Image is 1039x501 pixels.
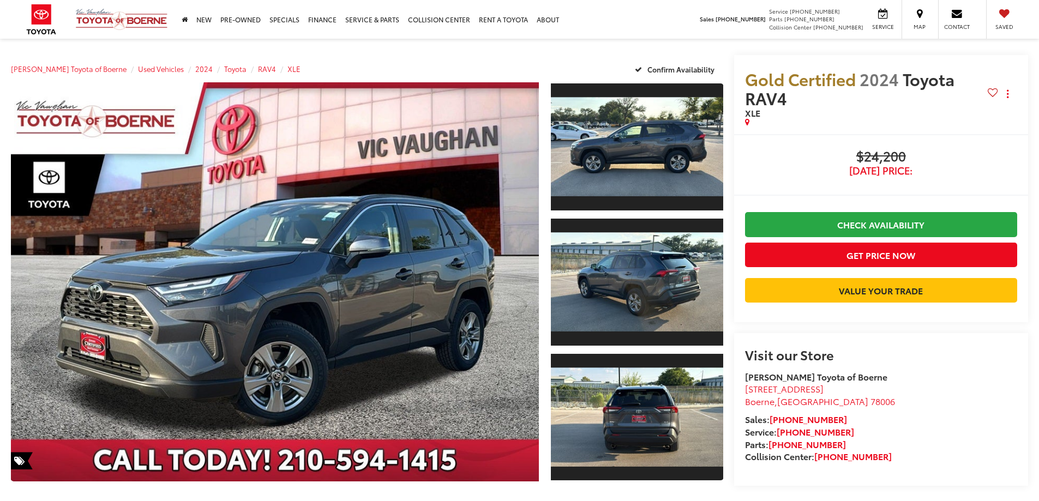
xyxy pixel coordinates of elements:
strong: [PERSON_NAME] Toyota of Boerne [745,370,887,383]
span: [PHONE_NUMBER] [784,15,834,23]
span: Map [908,23,932,31]
span: Toyota RAV4 [745,67,954,110]
span: [STREET_ADDRESS] [745,382,824,395]
button: Get Price Now [745,243,1017,267]
span: dropdown dots [1007,89,1008,98]
a: [PERSON_NAME] Toyota of Boerne [11,64,127,74]
a: Used Vehicles [138,64,184,74]
strong: Collision Center: [745,450,892,462]
span: [GEOGRAPHIC_DATA] [777,395,868,407]
span: [PHONE_NUMBER] [813,23,863,31]
a: Check Availability [745,212,1017,237]
button: Confirm Availability [629,59,723,79]
span: Service [870,23,895,31]
img: 2024 Toyota RAV4 XLE [549,367,724,466]
span: Sales [700,15,714,23]
a: Value Your Trade [745,278,1017,303]
a: Expand Photo 2 [551,218,723,347]
span: Collision Center [769,23,812,31]
span: Parts [769,15,783,23]
span: Confirm Availability [647,64,714,74]
a: Toyota [224,64,247,74]
a: [PHONE_NUMBER] [768,438,846,450]
img: 2024 Toyota RAV4 XLE [5,80,544,484]
a: 2024 [195,64,213,74]
span: Contact [944,23,970,31]
a: RAV4 [258,64,276,74]
span: $24,200 [745,149,1017,165]
h2: Visit our Store [745,347,1017,361]
span: Service [769,7,788,15]
span: XLE [745,106,760,119]
strong: Parts: [745,438,846,450]
img: 2024 Toyota RAV4 XLE [549,233,724,331]
a: [PHONE_NUMBER] [777,425,854,438]
span: , [745,395,895,407]
strong: Service: [745,425,854,438]
a: [PHONE_NUMBER] [814,450,892,462]
img: 2024 Toyota RAV4 XLE [549,98,724,196]
span: Boerne [745,395,774,407]
a: Expand Photo 3 [551,353,723,482]
a: Expand Photo 0 [11,82,539,481]
span: Gold Certified [745,67,856,90]
img: Vic Vaughan Toyota of Boerne [75,8,168,31]
span: [DATE] Price: [745,165,1017,176]
span: Saved [992,23,1016,31]
span: Special [11,452,33,469]
span: [PHONE_NUMBER] [716,15,766,23]
a: Expand Photo 1 [551,82,723,212]
a: [STREET_ADDRESS] Boerne,[GEOGRAPHIC_DATA] 78006 [745,382,895,407]
strong: Sales: [745,413,847,425]
a: XLE [287,64,301,74]
span: 2024 [860,67,899,90]
span: [PHONE_NUMBER] [790,7,840,15]
button: Actions [998,84,1017,104]
a: [PHONE_NUMBER] [770,413,847,425]
span: 78006 [870,395,895,407]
